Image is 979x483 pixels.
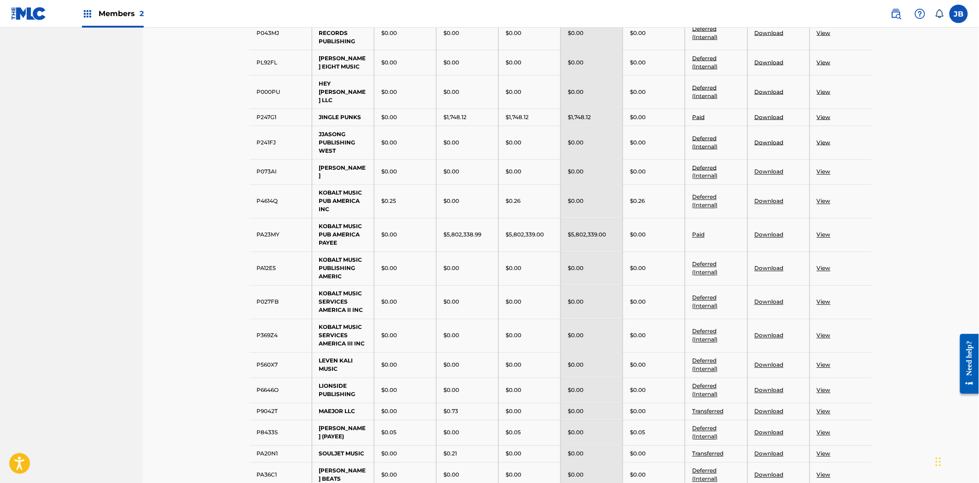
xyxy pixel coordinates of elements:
[568,113,591,121] p: $1,748.12
[630,113,646,121] p: $0.00
[755,231,784,238] a: Download
[568,471,583,479] p: $0.00
[250,378,312,403] td: P6646O
[692,328,717,343] a: Deferred (Internal)
[443,386,459,395] p: $0.00
[506,231,544,239] p: $5,802,339.00
[312,352,374,378] td: LEVEN KALI MUSIC
[692,425,717,440] a: Deferred (Internal)
[755,450,784,457] a: Download
[887,5,905,23] a: Public Search
[443,471,459,479] p: $0.00
[630,332,646,340] p: $0.00
[381,386,397,395] p: $0.00
[381,231,397,239] p: $0.00
[568,332,583,340] p: $0.00
[312,445,374,462] td: SOULJET MUSIC
[817,408,831,415] a: View
[506,298,521,306] p: $0.00
[250,126,312,159] td: P241FJ
[312,285,374,319] td: KOBALT MUSIC SERVICES AMERICA II INC
[506,450,521,458] p: $0.00
[630,264,646,273] p: $0.00
[630,88,646,96] p: $0.00
[692,55,717,70] a: Deferred (Internal)
[755,471,784,478] a: Download
[755,429,784,436] a: Download
[755,59,784,66] a: Download
[140,9,144,18] span: 2
[381,471,397,479] p: $0.00
[936,448,941,476] div: Drag
[817,332,831,339] a: View
[312,109,374,126] td: JINGLE PUNKS
[911,5,929,23] div: Help
[506,471,521,479] p: $0.00
[381,113,397,121] p: $0.00
[755,299,784,305] a: Download
[568,408,583,416] p: $0.00
[312,50,374,75] td: [PERSON_NAME] EIGHT MUSIC
[568,58,583,67] p: $0.00
[381,361,397,369] p: $0.00
[250,420,312,445] td: P8433S
[443,450,457,458] p: $0.21
[568,386,583,395] p: $0.00
[692,357,717,373] a: Deferred (Internal)
[250,445,312,462] td: PA20N1
[817,29,831,36] a: View
[817,59,831,66] a: View
[817,88,831,95] a: View
[99,8,144,19] span: Members
[568,298,583,306] p: $0.00
[506,361,521,369] p: $0.00
[312,319,374,352] td: KOBALT MUSIC SERVICES AMERICA III INC
[506,138,521,147] p: $0.00
[953,327,979,401] iframe: Resource Center
[755,387,784,394] a: Download
[250,75,312,109] td: P000PU
[506,264,521,273] p: $0.00
[817,198,831,205] a: View
[250,403,312,420] td: P9042T
[817,471,831,478] a: View
[82,8,93,19] img: Top Rightsholders
[250,50,312,75] td: PL92FL
[381,298,397,306] p: $0.00
[506,332,521,340] p: $0.00
[568,88,583,96] p: $0.00
[755,168,784,175] a: Download
[443,88,459,96] p: $0.00
[443,58,459,67] p: $0.00
[817,362,831,368] a: View
[381,450,397,458] p: $0.00
[250,109,312,126] td: P247G1
[692,114,705,121] a: Paid
[381,264,397,273] p: $0.00
[443,408,458,416] p: $0.73
[506,429,521,437] p: $0.05
[692,135,717,150] a: Deferred (Internal)
[630,168,646,176] p: $0.00
[568,264,583,273] p: $0.00
[568,231,606,239] p: $5,802,339.00
[755,139,784,146] a: Download
[755,265,784,272] a: Download
[568,138,583,147] p: $0.00
[506,29,521,37] p: $0.00
[817,299,831,305] a: View
[630,197,645,206] p: $0.26
[506,168,521,176] p: $0.00
[381,88,397,96] p: $0.00
[443,298,459,306] p: $0.00
[312,252,374,285] td: KOBALT MUSIC PUBLISHING AMERIC
[312,403,374,420] td: MAEJOR LLC
[568,429,583,437] p: $0.00
[443,113,466,121] p: $1,748.12
[443,332,459,340] p: $0.00
[250,352,312,378] td: P560X7
[817,168,831,175] a: View
[692,231,705,238] a: Paid
[312,126,374,159] td: JJASONG PUBLISHING WEST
